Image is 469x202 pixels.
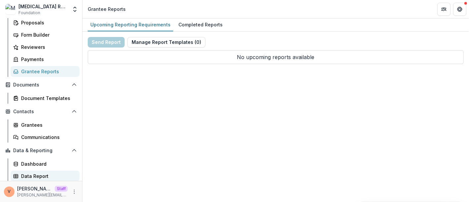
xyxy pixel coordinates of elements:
button: Open Contacts [3,106,79,117]
div: Communications [21,134,74,141]
button: Manage Report Templates (0) [127,37,205,48]
div: Payments [21,56,74,63]
div: Reviewers [21,44,74,50]
div: Venkat [8,189,11,194]
a: Proposals [11,17,79,28]
div: Grantee Reports [88,6,126,13]
img: Misophonia Research Fund Workflow Sandbox [5,4,16,15]
button: Open Documents [3,80,79,90]
button: Open entity switcher [70,3,79,16]
a: Reviewers [11,42,79,52]
a: Payments [11,54,79,65]
button: Open Data & Reporting [3,145,79,156]
span: Documents [13,82,69,88]
div: Data Report [21,173,74,180]
div: [MEDICAL_DATA] Research Fund Workflow Sandbox [18,3,68,10]
div: Grantee Reports [21,68,74,75]
button: More [70,188,78,196]
nav: breadcrumb [85,4,128,14]
p: No upcoming reports available [88,50,464,64]
a: Grantees [11,119,79,130]
a: Communications [11,132,79,143]
div: Grantees [21,121,74,128]
a: Grantee Reports [11,66,79,77]
span: Foundation [18,10,40,16]
button: Partners [437,3,451,16]
a: Data Report [11,171,79,182]
div: Proposals [21,19,74,26]
div: Completed Reports [176,20,225,29]
p: [PERSON_NAME][EMAIL_ADDRESS][DOMAIN_NAME] [17,192,68,198]
a: Dashboard [11,158,79,169]
span: Contacts [13,109,69,115]
span: Data & Reporting [13,148,69,153]
p: Staff [55,186,68,192]
div: Dashboard [21,160,74,167]
p: [PERSON_NAME] [17,185,52,192]
a: Form Builder [11,29,79,40]
a: Document Templates [11,93,79,104]
a: Upcoming Reporting Requirements [88,18,173,31]
button: Send Report [88,37,125,48]
div: Document Templates [21,95,74,102]
a: Completed Reports [176,18,225,31]
div: Upcoming Reporting Requirements [88,20,173,29]
div: Form Builder [21,31,74,38]
button: Get Help [453,3,466,16]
